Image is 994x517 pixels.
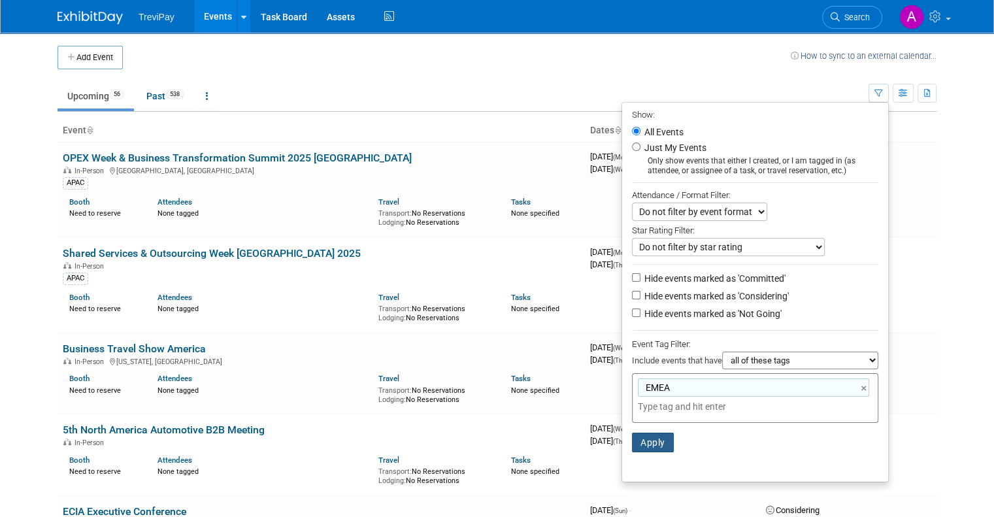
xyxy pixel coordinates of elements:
[157,465,369,476] div: None tagged
[378,197,399,207] a: Travel
[58,11,123,24] img: ExhibitDay
[69,293,90,302] a: Booth
[511,456,531,465] a: Tasks
[63,262,71,269] img: In-Person Event
[511,467,559,476] span: None specified
[378,218,406,227] span: Lodging:
[613,344,630,352] span: (Wed)
[378,467,412,476] span: Transport:
[69,207,138,218] div: Need to reserve
[632,221,878,238] div: Star Rating Filter:
[590,355,627,365] span: [DATE]
[63,165,580,175] div: [GEOGRAPHIC_DATA], [GEOGRAPHIC_DATA]
[632,337,878,352] div: Event Tag Filter:
[157,456,192,465] a: Attendees
[58,120,585,142] th: Event
[378,374,399,383] a: Travel
[840,12,870,22] span: Search
[378,386,412,395] span: Transport:
[86,125,93,135] a: Sort by Event Name
[69,456,90,465] a: Booth
[137,84,193,108] a: Past538
[632,156,878,176] div: Only show events that either I created, or I am tagged in (as attendee, or assignee of a task, or...
[585,120,761,142] th: Dates
[378,302,491,322] div: No Reservations No Reservations
[590,259,627,269] span: [DATE]
[63,177,88,189] div: APAC
[861,381,869,396] a: ×
[157,374,192,383] a: Attendees
[643,381,670,394] span: EMEA
[590,424,634,433] span: [DATE]
[511,197,531,207] a: Tasks
[69,374,90,383] a: Booth
[69,465,138,476] div: Need to reserve
[378,456,399,465] a: Travel
[58,84,134,108] a: Upcoming56
[632,188,878,203] div: Attendance / Format Filter:
[157,293,192,302] a: Attendees
[157,302,369,314] div: None tagged
[642,127,684,137] label: All Events
[378,207,491,227] div: No Reservations No Reservations
[613,425,630,433] span: (Wed)
[766,505,820,515] span: Considering
[590,342,634,352] span: [DATE]
[63,342,206,355] a: Business Travel Show America
[511,305,559,313] span: None specified
[629,505,631,515] span: -
[590,152,634,161] span: [DATE]
[110,90,124,99] span: 56
[632,352,878,373] div: Include events that have
[511,386,559,395] span: None specified
[511,374,531,383] a: Tasks
[63,358,71,364] img: In-Person Event
[63,439,71,445] img: In-Person Event
[157,384,369,395] div: None tagged
[58,46,123,69] button: Add Event
[613,357,627,364] span: (Thu)
[63,273,88,284] div: APAC
[511,293,531,302] a: Tasks
[613,507,627,514] span: (Sun)
[378,293,399,302] a: Travel
[613,249,630,256] span: (Mon)
[632,106,878,122] div: Show:
[791,51,936,61] a: How to sync to an external calendar...
[166,90,184,99] span: 538
[642,290,789,303] label: Hide events marked as 'Considering'
[590,247,634,257] span: [DATE]
[613,154,630,161] span: (Mon)
[899,5,924,29] img: Alen Lovric
[642,272,786,285] label: Hide events marked as 'Committed'
[632,433,674,452] button: Apply
[378,395,406,404] span: Lodging:
[75,439,108,447] span: In-Person
[69,197,90,207] a: Booth
[75,262,108,271] span: In-Person
[69,384,138,395] div: Need to reserve
[613,261,627,269] span: (Thu)
[75,358,108,366] span: In-Person
[157,197,192,207] a: Attendees
[63,247,361,259] a: Shared Services & Outsourcing Week [GEOGRAPHIC_DATA] 2025
[139,12,174,22] span: TreviPay
[157,207,369,218] div: None tagged
[63,356,580,366] div: [US_STATE], [GEOGRAPHIC_DATA]
[590,436,627,446] span: [DATE]
[642,307,782,320] label: Hide events marked as 'Not Going'
[378,314,406,322] span: Lodging:
[63,167,71,173] img: In-Person Event
[590,505,631,515] span: [DATE]
[378,305,412,313] span: Transport:
[63,424,265,436] a: 5th North America Automotive B2B Meeting
[378,384,491,404] div: No Reservations No Reservations
[822,6,882,29] a: Search
[378,465,491,485] div: No Reservations No Reservations
[613,438,627,445] span: (Thu)
[63,152,412,164] a: OPEX Week & Business Transformation Summit 2025 [GEOGRAPHIC_DATA]
[613,166,630,173] span: (Wed)
[614,125,621,135] a: Sort by Start Date
[511,209,559,218] span: None specified
[378,209,412,218] span: Transport:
